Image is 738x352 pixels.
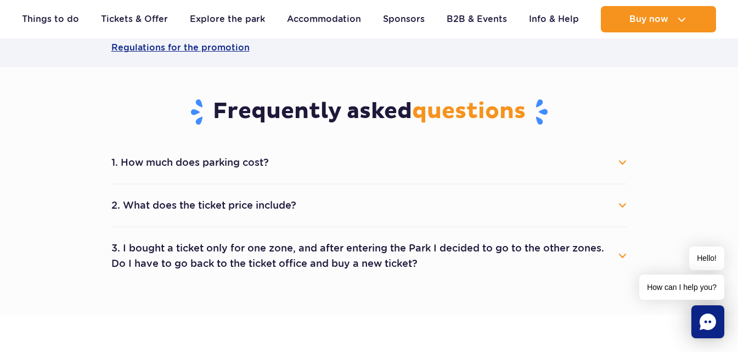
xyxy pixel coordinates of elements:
a: Things to do [22,6,79,32]
h3: Frequently asked [111,98,627,126]
button: 1. How much does parking cost? [111,150,627,175]
button: Buy now [601,6,716,32]
a: B2B & Events [447,6,507,32]
a: Tickets & Offer [101,6,168,32]
a: Info & Help [529,6,579,32]
a: Explore the park [190,6,265,32]
a: Sponsors [383,6,425,32]
a: Regulations for the promotion [111,29,627,67]
button: 3. I bought a ticket only for one zone, and after entering the Park I decided to go to the other ... [111,236,627,276]
span: Hello! [689,247,724,270]
div: Chat [691,305,724,338]
a: Accommodation [287,6,361,32]
span: How can I help you? [639,275,724,300]
span: questions [412,98,526,125]
span: Buy now [629,14,668,24]
button: 2. What does the ticket price include? [111,193,627,217]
